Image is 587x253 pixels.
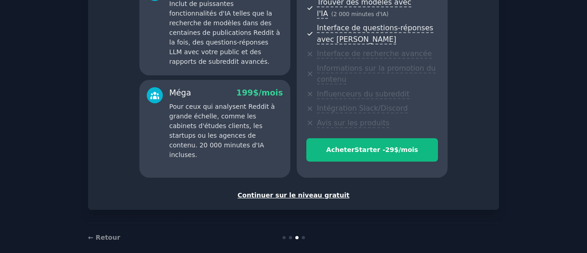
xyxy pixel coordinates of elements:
[387,11,389,17] font: )
[169,103,275,158] font: Pour ceux qui analysent Reddit à grande échelle, comme les cabinets d'études clients, les startup...
[326,146,354,153] font: Acheter
[88,234,120,241] a: ← Retour
[236,88,253,97] font: 199
[317,118,389,127] font: Avis sur les produits
[169,88,191,97] font: Méga
[306,138,438,162] button: AcheterStarter -29$/mois
[317,49,432,58] font: Interface de recherche avancée
[354,146,385,153] font: Starter -
[317,64,436,84] font: Informations sur la promotion du contenu
[331,11,333,17] font: (
[317,23,433,44] font: Interface de questions-réponses avec [PERSON_NAME]
[259,88,283,97] font: /mois
[333,11,387,17] font: 2 000 minutes d'IA
[317,90,410,98] font: Influenceurs du subreddit
[253,88,259,97] font: $
[394,146,399,153] font: $
[399,146,418,153] font: /mois
[317,104,408,112] font: Intégration Slack/Discord
[238,191,349,199] font: Continuer sur le niveau gratuit
[385,146,394,153] font: 29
